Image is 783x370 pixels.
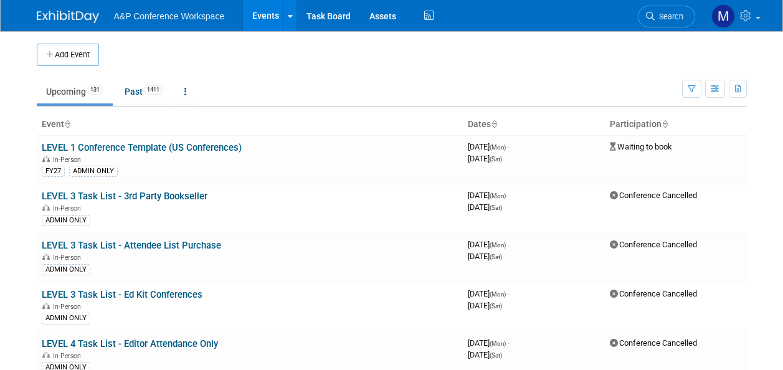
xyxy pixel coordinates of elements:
div: ADMIN ONLY [69,166,118,177]
span: Search [655,12,683,21]
span: (Sat) [490,156,502,163]
a: Sort by Start Date [491,119,497,129]
span: In-Person [53,254,85,262]
a: LEVEL 4 Task List - Editor Attendance Only [42,338,218,349]
span: 131 [87,85,103,95]
span: Conference Cancelled [610,240,697,249]
span: (Mon) [490,192,506,199]
span: (Sat) [490,352,502,359]
div: FY27 [42,166,65,177]
span: - [508,240,510,249]
a: LEVEL 3 Task List - 3rd Party Bookseller [42,191,207,202]
span: [DATE] [468,202,502,212]
img: In-Person Event [42,204,50,211]
span: - [508,338,510,348]
span: (Mon) [490,144,506,151]
span: [DATE] [468,289,510,298]
img: Matt Hambridge [711,4,735,28]
span: In-Person [53,303,85,311]
span: In-Person [53,352,85,360]
a: LEVEL 1 Conference Template (US Conferences) [42,142,242,153]
span: (Mon) [490,340,506,347]
span: [DATE] [468,191,510,200]
img: In-Person Event [42,156,50,162]
span: (Sat) [490,204,502,211]
span: Waiting to book [610,142,672,151]
span: [DATE] [468,350,502,359]
span: (Mon) [490,242,506,249]
span: In-Person [53,156,85,164]
span: - [508,142,510,151]
span: [DATE] [468,154,502,163]
a: Sort by Participation Type [662,119,668,129]
span: [DATE] [468,338,510,348]
span: - [508,191,510,200]
span: In-Person [53,204,85,212]
img: In-Person Event [42,254,50,260]
span: Conference Cancelled [610,289,697,298]
img: In-Person Event [42,352,50,358]
span: [DATE] [468,240,510,249]
a: Search [638,6,695,27]
span: Conference Cancelled [610,191,697,200]
th: Event [37,114,463,135]
button: Add Event [37,44,99,66]
th: Participation [605,114,747,135]
div: ADMIN ONLY [42,313,90,324]
div: ADMIN ONLY [42,264,90,275]
div: ADMIN ONLY [42,215,90,226]
a: Past1411 [115,80,173,103]
span: [DATE] [468,252,502,261]
span: (Sat) [490,303,502,310]
span: - [508,289,510,298]
a: LEVEL 3 Task List - Attendee List Purchase [42,240,221,251]
a: LEVEL 3 Task List - Ed Kit Conferences [42,289,202,300]
span: Conference Cancelled [610,338,697,348]
span: [DATE] [468,142,510,151]
span: (Sat) [490,254,502,260]
span: [DATE] [468,301,502,310]
span: A&P Conference Workspace [114,11,225,21]
span: (Mon) [490,291,506,298]
a: Sort by Event Name [64,119,70,129]
img: ExhibitDay [37,11,99,23]
a: Upcoming131 [37,80,113,103]
img: In-Person Event [42,303,50,309]
th: Dates [463,114,605,135]
span: 1411 [143,85,163,95]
